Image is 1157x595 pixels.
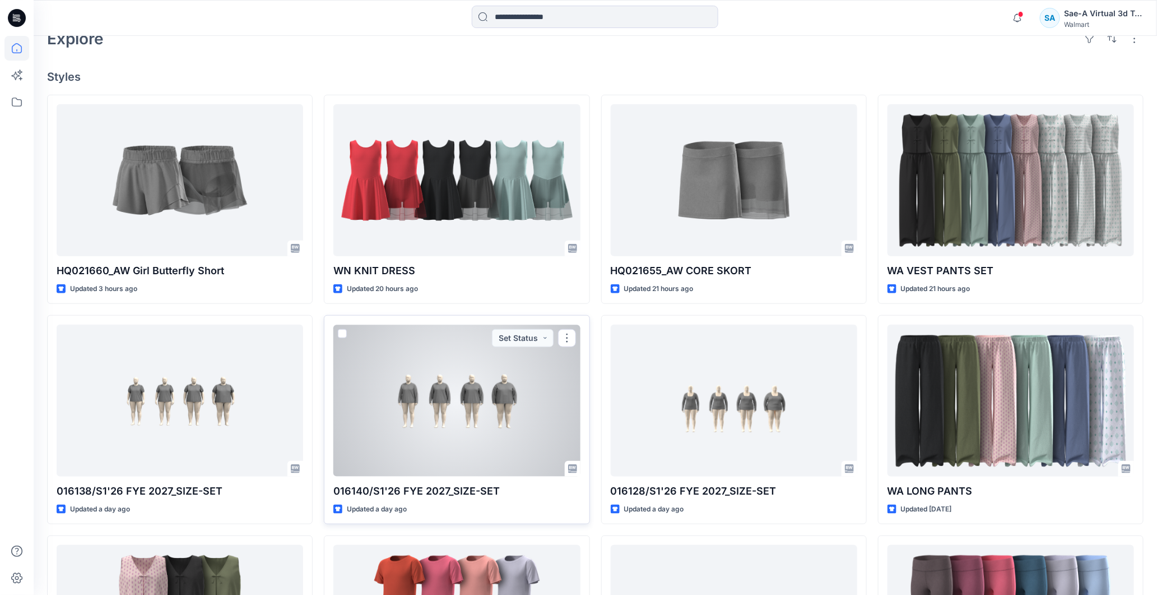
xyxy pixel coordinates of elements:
[333,104,580,256] a: WN KNIT DRESS
[888,263,1134,279] p: WA VEST PANTS SET
[333,483,580,499] p: 016140/S1'26 FYE 2027_SIZE-SET
[624,283,694,295] p: Updated 21 hours ago
[611,104,857,256] a: HQ021655_AW CORE SKORT
[333,263,580,279] p: WN KNIT DRESS
[611,483,857,499] p: 016128/S1'26 FYE 2027_SIZE-SET
[333,325,580,477] a: 016140/S1'26 FYE 2027_SIZE-SET
[57,263,303,279] p: HQ021660_AW Girl Butterfly Short
[888,483,1134,499] p: WA LONG PANTS
[70,283,137,295] p: Updated 3 hours ago
[57,325,303,477] a: 016138/S1'26 FYE 2027_SIZE-SET
[47,70,1144,84] h4: Styles
[901,283,970,295] p: Updated 21 hours ago
[624,504,684,515] p: Updated a day ago
[47,30,104,48] h2: Explore
[57,104,303,256] a: HQ021660_AW Girl Butterfly Short
[611,325,857,477] a: 016128/S1'26 FYE 2027_SIZE-SET
[347,283,418,295] p: Updated 20 hours ago
[1065,7,1143,20] div: Sae-A Virtual 3d Team
[57,483,303,499] p: 016138/S1'26 FYE 2027_SIZE-SET
[1040,8,1060,28] div: SA
[347,504,407,515] p: Updated a day ago
[611,263,857,279] p: HQ021655_AW CORE SKORT
[1065,20,1143,29] div: Walmart
[901,504,952,515] p: Updated [DATE]
[70,504,130,515] p: Updated a day ago
[888,325,1134,477] a: WA LONG PANTS
[888,104,1134,256] a: WA VEST PANTS SET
